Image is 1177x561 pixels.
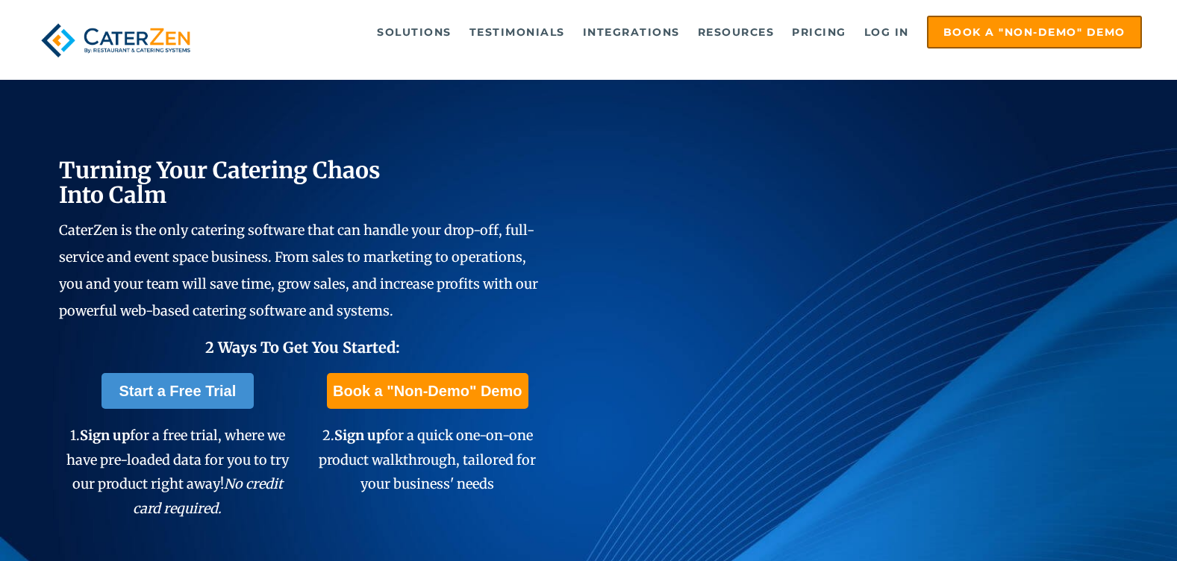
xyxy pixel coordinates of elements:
div: Navigation Menu [225,16,1142,48]
span: Sign up [334,427,384,444]
img: caterzen [35,16,196,65]
a: Book a "Non-Demo" Demo [327,373,528,409]
a: Integrations [575,17,687,47]
iframe: Help widget launcher [1044,503,1161,545]
span: 2. for a quick one-on-one product walkthrough, tailored for your business' needs [319,427,536,492]
a: Testimonials [462,17,572,47]
a: Log in [857,17,917,47]
a: Solutions [369,17,459,47]
a: Pricing [784,17,854,47]
span: 1. for a free trial, where we have pre-loaded data for you to try our product right away! [66,427,289,516]
a: Start a Free Trial [102,373,255,409]
span: Turning Your Catering Chaos Into Calm [59,156,381,209]
span: Sign up [80,427,130,444]
a: Book a "Non-Demo" Demo [927,16,1142,48]
span: CaterZen is the only catering software that can handle your drop-off, full-service and event spac... [59,222,538,319]
a: Resources [690,17,782,47]
em: No credit card required. [133,475,283,516]
span: 2 Ways To Get You Started: [205,338,400,357]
